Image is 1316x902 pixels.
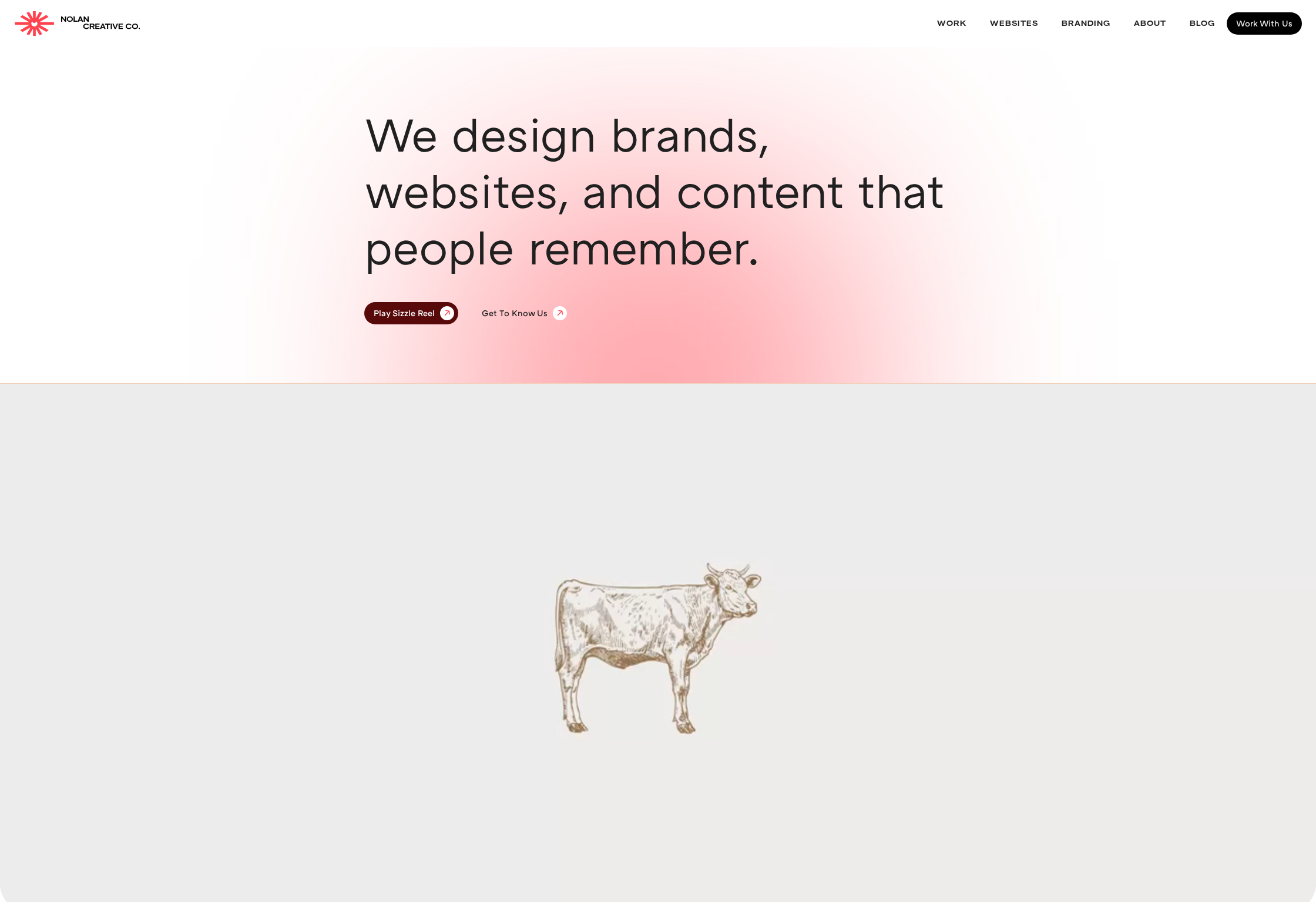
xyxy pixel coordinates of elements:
div: Work With Us [1236,19,1292,28]
a: Work With Us [1227,12,1302,35]
a: Blog [1178,8,1227,39]
div: Get To Know Us [482,309,548,317]
h1: We design brands, websites, and content that people remember. [364,106,952,275]
a: websites [978,8,1050,39]
a: Branding [1050,8,1122,39]
a: home [14,11,140,36]
div: Play Sizzle Reel [374,307,435,319]
a: Work [925,8,978,39]
a: About [1122,8,1178,39]
a: Get To Know Us [472,302,571,324]
img: Nolan Creative Co. [14,11,55,36]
